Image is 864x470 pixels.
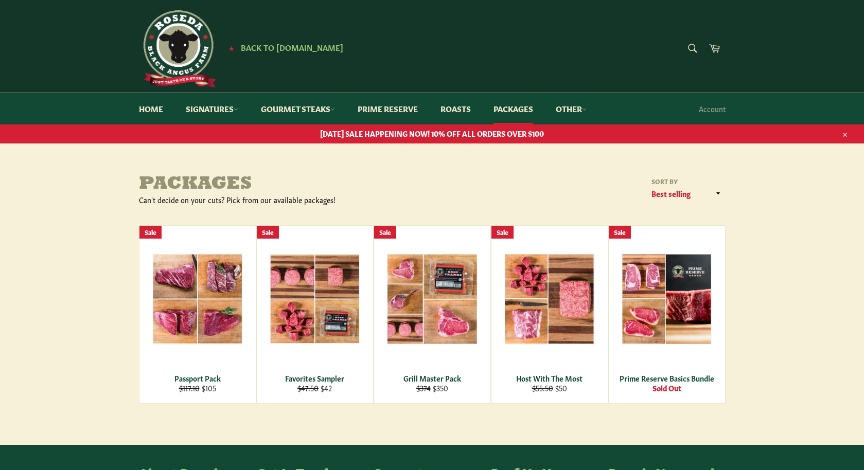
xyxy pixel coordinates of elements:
div: Can't decide on your cuts? Pick from our available packages! [139,195,432,205]
a: Signatures [175,93,249,124]
a: Account [694,94,731,124]
a: Prime Reserve Basics Bundle Prime Reserve Basics Bundle Sold Out [608,225,726,404]
s: $55.50 [532,383,553,393]
div: Sale [257,226,279,239]
div: Favorites Sampler [263,373,366,383]
img: Grill Master Pack [387,254,478,345]
img: Favorites Sampler [270,254,360,344]
a: Passport Pack Passport Pack $117.10 $105 [139,225,256,404]
a: Packages [483,93,543,124]
img: Passport Pack [152,254,243,344]
a: ★ Back to [DOMAIN_NAME] [223,44,343,52]
s: $117.10 [179,383,200,393]
div: Sale [491,226,514,239]
div: Sale [374,226,396,239]
a: Host With The Most Host With The Most $55.50 $50 [491,225,608,404]
s: $374 [416,383,431,393]
h1: Packages [139,174,432,195]
div: Sold Out [615,383,718,393]
s: $47.50 [297,383,319,393]
span: Back to [DOMAIN_NAME] [241,42,343,52]
a: Other [545,93,597,124]
a: Prime Reserve [347,93,428,124]
div: Passport Pack [146,373,249,383]
img: Host With The Most [504,254,595,345]
img: Prime Reserve Basics Bundle [622,254,712,345]
a: Home [129,93,173,124]
div: Sale [609,226,631,239]
div: $350 [380,383,484,393]
a: Favorites Sampler Favorites Sampler $47.50 $42 [256,225,374,404]
a: Gourmet Steaks [251,93,345,124]
div: $105 [146,383,249,393]
div: $50 [498,383,601,393]
img: Roseda Beef [139,10,216,87]
a: Roasts [430,93,481,124]
div: Host With The Most [498,373,601,383]
div: Sale [139,226,162,239]
label: Sort by [648,177,726,186]
div: Prime Reserve Basics Bundle [615,373,718,383]
span: ★ [228,44,234,52]
div: $42 [263,383,366,393]
a: Grill Master Pack Grill Master Pack $374 $350 [374,225,491,404]
div: Grill Master Pack [380,373,484,383]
